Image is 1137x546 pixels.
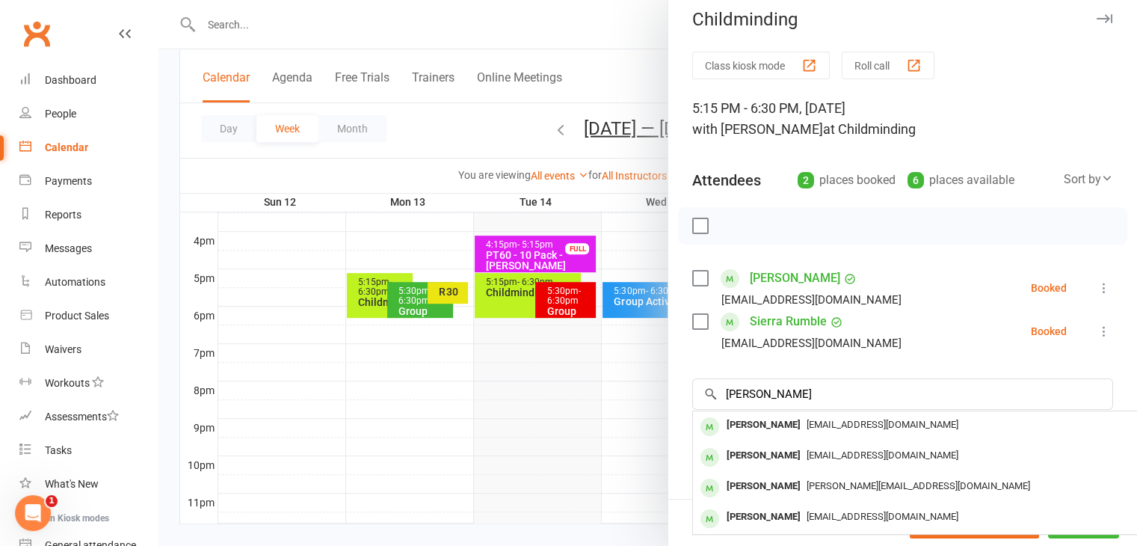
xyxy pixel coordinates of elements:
[45,209,81,221] div: Reports
[692,98,1113,140] div: 5:15 PM - 6:30 PM, [DATE]
[19,467,158,501] a: What's New
[1031,326,1067,337] div: Booked
[842,52,934,79] button: Roll call
[750,310,827,334] a: Sierra Rumble
[45,175,92,187] div: Payments
[45,343,81,355] div: Waivers
[700,479,719,497] div: member
[721,476,807,497] div: [PERSON_NAME]
[721,445,807,467] div: [PERSON_NAME]
[46,495,58,507] span: 1
[692,170,761,191] div: Attendees
[19,64,158,97] a: Dashboard
[692,52,830,79] button: Class kiosk mode
[700,448,719,467] div: member
[721,290,902,310] div: [EMAIL_ADDRESS][DOMAIN_NAME]
[668,9,1137,30] div: Childminding
[19,165,158,198] a: Payments
[19,333,158,366] a: Waivers
[45,478,99,490] div: What's New
[908,172,924,188] div: 6
[45,276,105,288] div: Automations
[700,509,719,528] div: member
[721,506,807,528] div: [PERSON_NAME]
[45,108,76,120] div: People
[807,511,958,522] span: [EMAIL_ADDRESS][DOMAIN_NAME]
[750,266,840,290] a: [PERSON_NAME]
[19,266,158,299] a: Automations
[721,414,807,436] div: [PERSON_NAME]
[15,495,51,531] iframe: Intercom live chat
[908,170,1014,191] div: places available
[45,444,72,456] div: Tasks
[807,419,958,430] span: [EMAIL_ADDRESS][DOMAIN_NAME]
[807,480,1030,491] span: [PERSON_NAME][EMAIL_ADDRESS][DOMAIN_NAME]
[19,366,158,400] a: Workouts
[45,242,92,254] div: Messages
[692,121,823,137] span: with [PERSON_NAME]
[18,15,55,52] a: Clubworx
[19,131,158,165] a: Calendar
[807,450,958,461] span: [EMAIL_ADDRESS][DOMAIN_NAME]
[45,377,90,389] div: Workouts
[45,411,119,423] div: Assessments
[19,434,158,467] a: Tasks
[721,334,902,353] div: [EMAIL_ADDRESS][DOMAIN_NAME]
[1064,170,1113,189] div: Sort by
[45,310,109,322] div: Product Sales
[798,170,896,191] div: places booked
[692,378,1113,410] input: Search to add attendees
[19,232,158,266] a: Messages
[19,97,158,131] a: People
[45,141,88,153] div: Calendar
[1031,283,1067,293] div: Booked
[823,121,916,137] span: at Childminding
[19,198,158,232] a: Reports
[19,299,158,333] a: Product Sales
[700,417,719,436] div: member
[798,172,814,188] div: 2
[19,400,158,434] a: Assessments
[45,74,96,86] div: Dashboard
